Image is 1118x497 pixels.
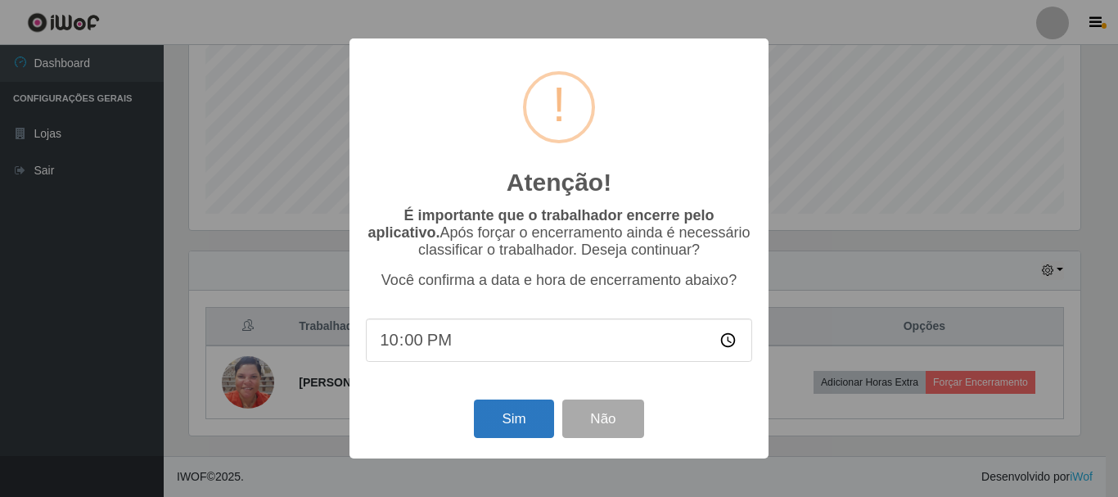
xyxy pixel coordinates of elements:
button: Sim [474,400,553,438]
h2: Atenção! [507,168,611,197]
b: É importante que o trabalhador encerre pelo aplicativo. [367,207,714,241]
button: Não [562,400,643,438]
p: Após forçar o encerramento ainda é necessário classificar o trabalhador. Deseja continuar? [366,207,752,259]
p: Você confirma a data e hora de encerramento abaixo? [366,272,752,289]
